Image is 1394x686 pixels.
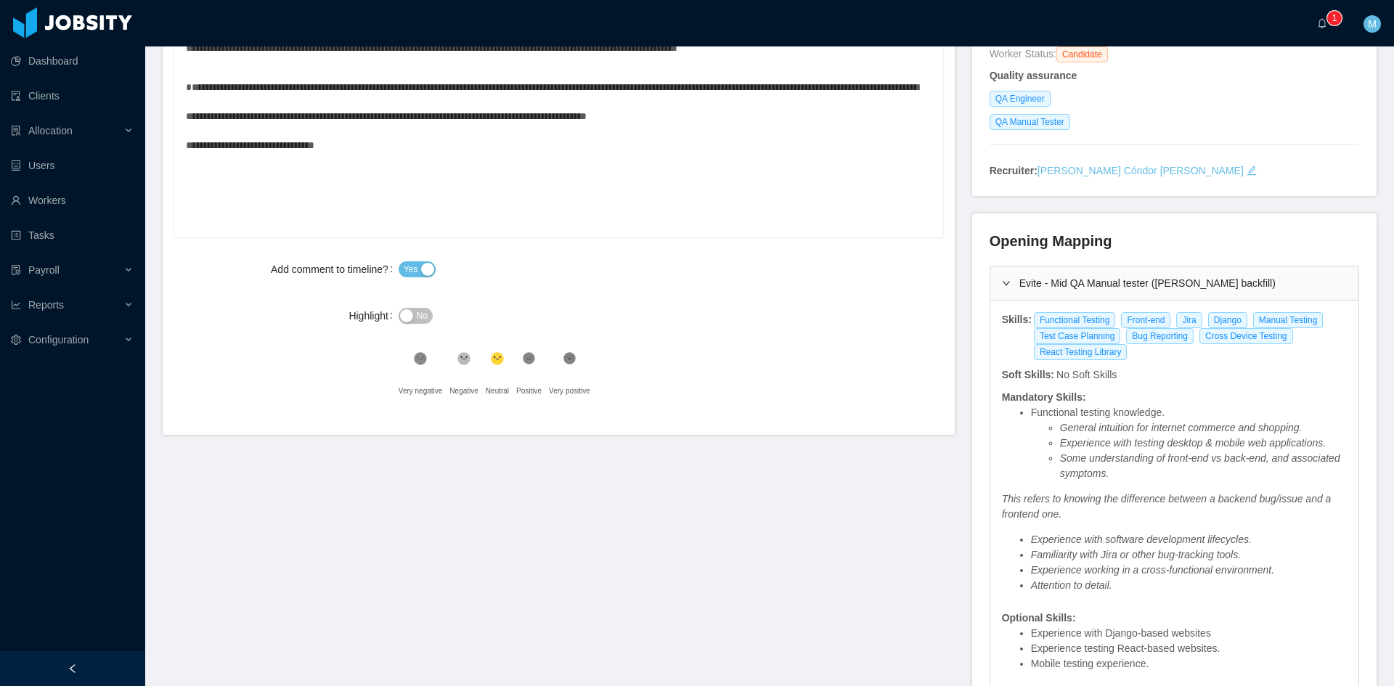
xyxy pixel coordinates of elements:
span: Cross Device Testing [1199,328,1293,344]
div: Positive [516,377,542,406]
strong: Soft Skills: [1002,369,1054,380]
span: M [1368,15,1377,33]
li: Mobile testing experience. [1031,656,1347,671]
div: Negative [449,377,478,406]
strong: Optional Skills: [1002,612,1076,624]
em: Experience with software development lifecycles. [1031,534,1252,545]
span: Test Case Planning [1034,328,1120,344]
span: Yes [404,262,418,277]
i: icon: file-protect [11,265,21,275]
div: rdw-editor [186,4,932,258]
a: icon: pie-chartDashboard [11,46,134,75]
div: Very positive [549,377,590,406]
span: Configuration [28,334,89,346]
label: Highlight [348,310,398,322]
div: Very negative [399,377,443,406]
span: Functional Testing [1034,312,1116,328]
em: This refers to knowing the difference between a backend bug/issue and a frontend one. [1002,493,1332,520]
span: Allocation [28,125,73,136]
label: Add comment to timeline? [271,264,399,275]
span: Jira [1176,312,1202,328]
li: Functional testing knowledge. [1031,405,1347,420]
em: Familiarity with Jira or other bug-tracking tools. [1031,549,1241,560]
sup: 1 [1327,11,1342,25]
span: React Testing Library [1034,344,1128,360]
i: icon: line-chart [11,300,21,310]
em: General intuition for internet commerce and shopping. [1060,422,1303,433]
li: Experience testing React-based websites. [1031,641,1347,656]
strong: Skills: [1002,314,1032,325]
span: Reports [28,299,64,311]
em: Attention to detail. [1031,579,1112,591]
a: [PERSON_NAME] Cóndor [PERSON_NAME] [1038,165,1244,176]
i: icon: solution [11,126,21,136]
a: icon: robotUsers [11,151,134,180]
div: No Soft Skills [1056,367,1118,383]
a: icon: userWorkers [11,186,134,215]
span: No [417,309,428,323]
span: Bug Reporting [1126,328,1194,344]
span: QA Manual Tester [990,114,1070,130]
span: Manual Testing [1253,312,1324,328]
span: Candidate [1056,46,1108,62]
h4: Opening Mapping [990,231,1112,251]
a: icon: profileTasks [11,221,134,250]
span: Worker Status: [990,48,1056,60]
span: Payroll [28,264,60,276]
em: Some understanding of front-end vs back-end, and associated symptoms. [1060,452,1340,479]
em: Experience working in a cross-functional environment. [1031,564,1274,576]
i: icon: setting [11,335,21,345]
a: icon: auditClients [11,81,134,110]
span: QA Engineer [990,91,1051,107]
strong: Quality assurance [990,70,1077,81]
i: icon: bell [1317,18,1327,28]
div: Neutral [486,377,509,406]
strong: Recruiter: [990,165,1038,176]
li: Experience with Django-based websites [1031,626,1347,641]
div: icon: rightEvite - Mid QA Manual tester ([PERSON_NAME] backfill) [990,266,1358,300]
p: 1 [1332,11,1337,25]
i: icon: edit [1247,166,1257,176]
em: Experience with testing desktop & mobile web applications. [1060,437,1326,449]
strong: Mandatory Skills: [1002,391,1086,403]
span: Django [1208,312,1247,328]
i: icon: right [1002,279,1011,287]
span: Front-end [1121,312,1170,328]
